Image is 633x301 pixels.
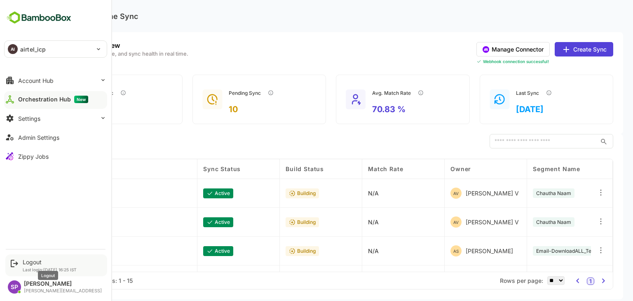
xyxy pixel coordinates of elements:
[339,219,350,226] p: N/A
[20,42,159,49] p: Performance Overview
[4,148,107,165] button: Zippy Jobs
[174,165,212,172] span: Sync Status
[471,277,514,284] span: Rows per page:
[26,185,81,192] p: MyOrch-Testing
[504,165,551,172] span: Segment Name
[339,165,374,172] span: Match Rate
[186,219,201,225] p: active
[200,104,250,114] p: 10
[42,12,109,21] p: SDR Pipeline Sync
[26,214,81,221] p: Testing_Again
[448,59,584,64] div: Webhook connection successful!
[512,85,528,101] button: Time since the most recent batch update.
[4,129,107,146] button: Admin Settings
[26,195,81,202] p: Audience ID: 40581604
[18,115,40,122] div: Settings
[23,267,77,272] p: Last login: [DATE] 16:25 IST
[384,85,400,101] button: Average percentage of contacts/companies LinkedIn successfully matched.
[26,224,81,230] p: Audience ID: 40747288
[422,216,433,228] div: AV
[4,110,107,127] button: Settings
[26,165,40,172] span: Title
[186,248,201,254] p: active
[20,45,46,54] p: airtel_icp
[26,243,80,250] p: linkedin_13
[526,42,584,56] button: Create Sync
[18,77,54,84] div: Account Hub
[422,245,484,256] div: Amisha Sharma
[487,104,528,114] p: [DATE]
[558,277,565,285] button: 1
[186,190,201,196] p: active
[24,288,102,294] div: [PERSON_NAME][EMAIL_ADDRESS]
[74,96,88,103] span: New
[268,219,287,225] p: building
[8,44,18,54] div: AI
[4,72,107,89] button: Account Hub
[507,190,542,196] span: Chautha Naam
[422,188,433,199] div: AV
[343,104,400,114] p: 70.83 %
[268,248,287,254] p: building
[257,165,295,172] span: Build Status
[18,134,59,141] div: Admin Settings
[507,219,542,225] span: Chautha Naam
[56,85,103,101] div: Active Sync
[5,41,107,57] div: AIairtel_icp
[25,277,104,284] div: Total Rows: 24 | Rows: 1 - 15
[200,85,250,101] div: Pending Sync
[487,85,528,101] div: Last Sync
[86,85,103,101] button: Audiences in ‘Ready’ status and actively receiving ad delivery.
[8,280,21,294] div: SP
[4,91,107,108] button: Orchestration HubNew
[18,96,88,103] div: Orchestration Hub
[422,245,433,256] div: AS
[10,10,22,22] button: back
[422,165,442,172] span: Owner
[4,10,74,26] img: BambooboxFullLogoMark.5f36c76dfaba33ec1ec1367b70bb1252.svg
[56,104,103,114] p: 14
[26,253,80,259] p: Audience ID: 41784037
[23,259,77,266] div: Logout
[339,247,350,254] p: N/A
[234,85,250,101] button: Audiences still in ‘Building’ or ‘Updating’ for more than 24 hours.
[422,216,490,228] div: Akshat V
[268,190,287,196] p: building
[24,280,102,287] div: [PERSON_NAME]
[339,190,350,197] p: N/A
[507,248,567,254] span: Email-DownloadALL_Test
[448,42,521,56] button: Manage Connector
[343,85,400,101] div: Avg. Match Rate
[18,153,49,160] div: Zippy Jobs
[422,188,490,199] div: Akshat V
[20,51,159,56] p: Track delivery, match-rate, and sync health in real time.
